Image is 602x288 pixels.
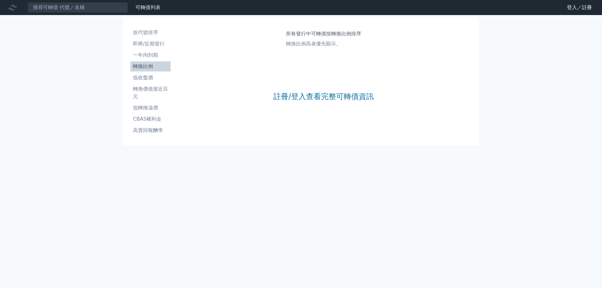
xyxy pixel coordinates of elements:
[135,4,161,10] a: 可轉債列表
[286,40,361,48] p: 轉換比例高者優先顯示。
[130,63,171,70] li: 轉換比例
[130,85,171,100] li: 轉換價值接近百元
[130,28,171,38] a: 按代號排序
[130,40,171,48] li: 即將/近期發行
[130,115,171,123] li: CBAS權利金
[130,84,171,102] a: 轉換價值接近百元
[130,114,171,124] a: CBAS權利金
[130,73,171,83] a: 低收盤價
[130,125,171,135] a: 高賣回報酬率
[130,103,171,113] a: 低轉換溢價
[130,39,171,49] a: 即將/近期發行
[286,30,361,38] h1: 所有發行中可轉債按轉換比例排序
[273,92,374,102] a: 註冊/登入查看完整可轉債資訊
[130,51,171,59] li: 一年內到期
[130,74,171,81] li: 低收盤價
[130,127,171,134] li: 高賣回報酬率
[28,2,128,13] input: 搜尋可轉債 代號／名稱
[130,61,171,71] a: 轉換比例
[562,3,597,13] a: 登入／註冊
[130,104,171,112] li: 低轉換溢價
[130,50,171,60] a: 一年內到期
[130,29,171,36] li: 按代號排序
